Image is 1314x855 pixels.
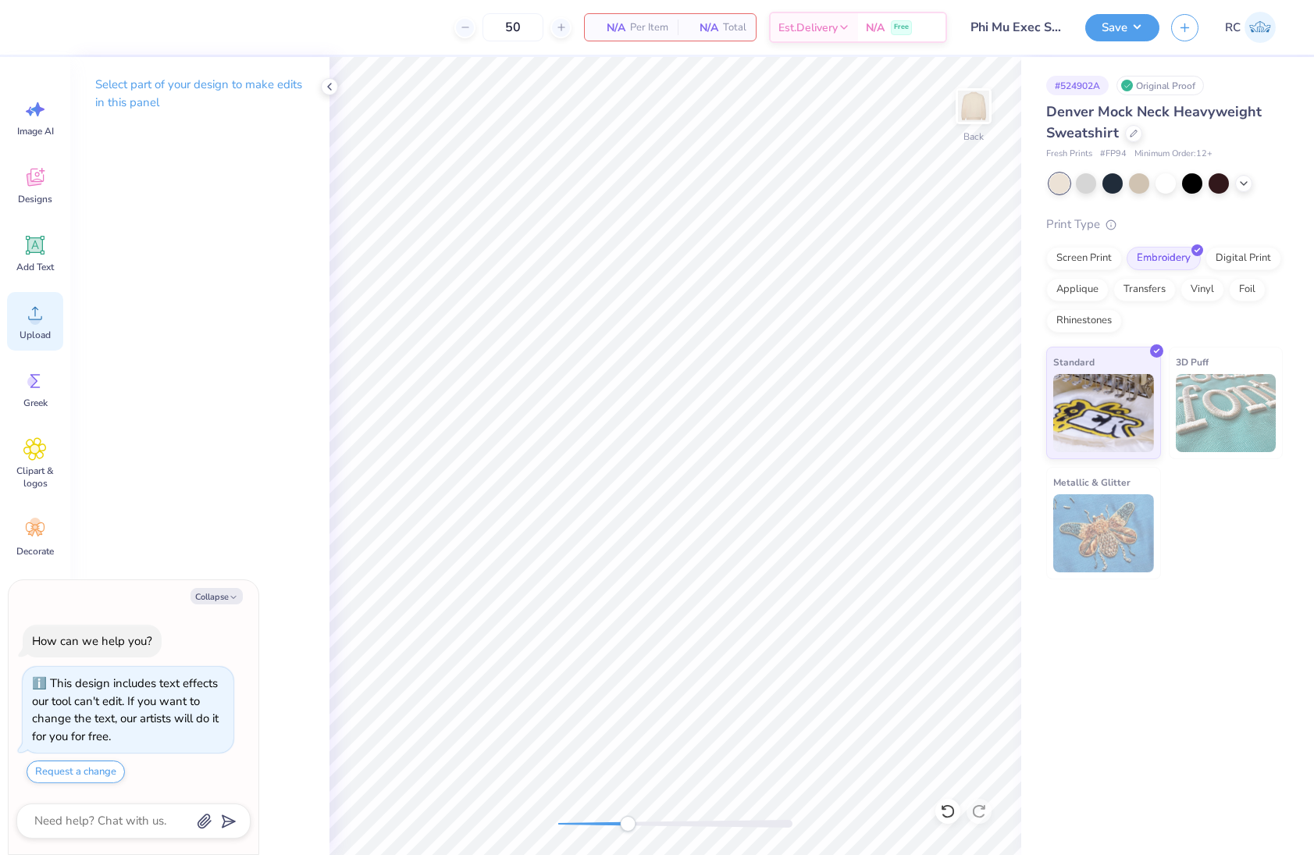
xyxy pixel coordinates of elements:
p: Select part of your design to make edits in this panel [95,76,304,112]
span: Image AI [17,125,54,137]
div: Transfers [1113,278,1176,301]
span: Clipart & logos [9,465,61,490]
div: # 524902A [1046,76,1109,95]
div: Rhinestones [1046,309,1122,333]
button: Collapse [191,588,243,604]
span: Standard [1053,354,1095,370]
button: Request a change [27,761,125,783]
span: N/A [866,20,885,36]
img: Metallic & Glitter [1053,494,1154,572]
div: Original Proof [1116,76,1204,95]
span: N/A [687,20,718,36]
img: Back [958,91,989,122]
div: Vinyl [1180,278,1224,301]
div: Applique [1046,278,1109,301]
span: # FP94 [1100,148,1127,161]
img: Standard [1053,374,1154,452]
span: Designs [18,193,52,205]
span: Decorate [16,545,54,558]
button: Save [1085,14,1159,41]
input: Untitled Design [959,12,1074,43]
span: 3D Puff [1176,354,1209,370]
div: This design includes text effects our tool can't edit. If you want to change the text, our artist... [32,675,219,744]
span: Total [723,20,746,36]
span: Est. Delivery [778,20,838,36]
span: Fresh Prints [1046,148,1092,161]
span: RC [1225,19,1241,37]
a: RC [1218,12,1283,43]
img: Rio Cabojoc [1245,12,1276,43]
input: – – [483,13,543,41]
span: Greek [23,397,48,409]
div: Digital Print [1205,247,1281,270]
div: Print Type [1046,216,1283,233]
div: How can we help you? [32,633,152,649]
span: Per Item [630,20,668,36]
div: Screen Print [1046,247,1122,270]
div: Foil [1229,278,1266,301]
span: Add Text [16,261,54,273]
span: Upload [20,329,51,341]
span: N/A [594,20,625,36]
span: Free [894,22,909,33]
span: Metallic & Glitter [1053,474,1131,490]
span: Minimum Order: 12 + [1134,148,1213,161]
img: 3D Puff [1176,374,1277,452]
span: Denver Mock Neck Heavyweight Sweatshirt [1046,102,1262,142]
div: Embroidery [1127,247,1201,270]
div: Accessibility label [620,816,636,832]
div: Back [963,130,984,144]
